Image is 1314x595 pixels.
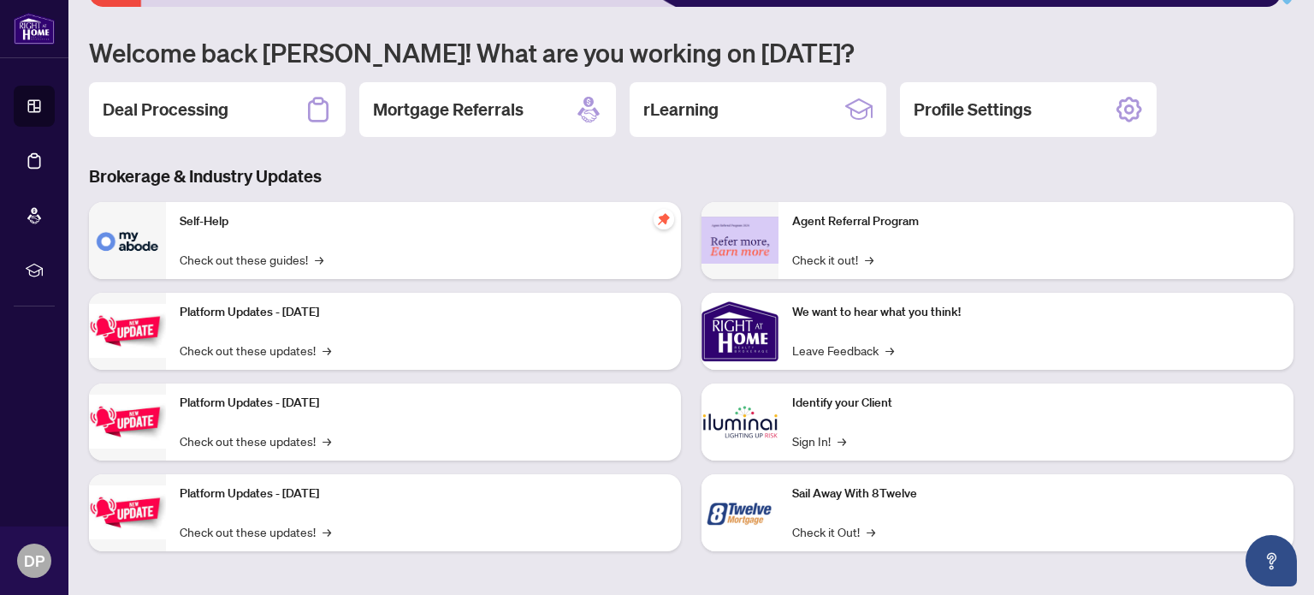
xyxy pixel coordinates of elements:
span: → [315,250,323,269]
img: Sail Away With 8Twelve [701,474,778,551]
span: → [865,250,873,269]
p: Platform Updates - [DATE] [180,394,667,413]
span: → [323,341,331,360]
span: → [323,431,331,450]
a: Check it Out!→ [792,522,875,541]
img: Agent Referral Program [701,217,778,264]
a: Check out these guides!→ [180,250,323,269]
span: → [885,341,894,360]
img: Self-Help [89,202,166,279]
span: DP [24,549,44,573]
img: We want to hear what you think! [701,293,778,370]
span: → [867,522,875,541]
span: pushpin [654,209,674,229]
img: logo [14,13,55,45]
h2: Deal Processing [103,98,228,122]
a: Leave Feedback→ [792,341,894,360]
h3: Brokerage & Industry Updates [89,164,1293,188]
img: Platform Updates - July 8, 2025 [89,395,166,449]
span: → [838,431,846,450]
h1: Welcome back [PERSON_NAME]! What are you working on [DATE]? [89,36,1293,68]
h2: rLearning [643,98,719,122]
h2: Profile Settings [914,98,1032,122]
a: Sign In!→ [792,431,846,450]
span: → [323,522,331,541]
button: Open asap [1246,535,1297,586]
p: Self-Help [180,212,667,231]
a: Check out these updates!→ [180,522,331,541]
p: We want to hear what you think! [792,303,1280,322]
p: Platform Updates - [DATE] [180,485,667,503]
img: Platform Updates - July 21, 2025 [89,304,166,358]
a: Check it out!→ [792,250,873,269]
h2: Mortgage Referrals [373,98,524,122]
a: Check out these updates!→ [180,431,331,450]
img: Platform Updates - June 23, 2025 [89,485,166,539]
p: Sail Away With 8Twelve [792,485,1280,503]
img: Identify your Client [701,384,778,461]
p: Platform Updates - [DATE] [180,303,667,322]
p: Identify your Client [792,394,1280,413]
a: Check out these updates!→ [180,341,331,360]
p: Agent Referral Program [792,212,1280,231]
